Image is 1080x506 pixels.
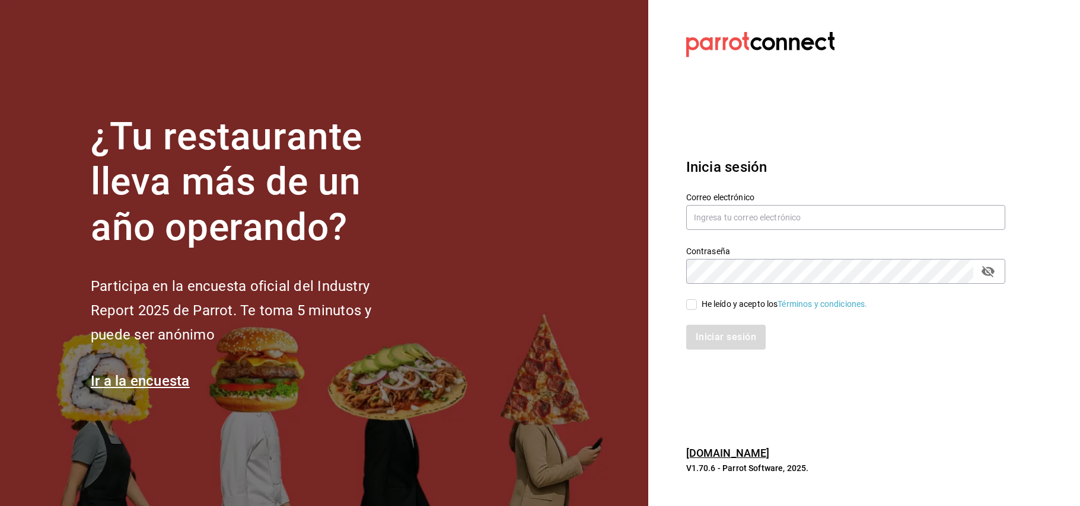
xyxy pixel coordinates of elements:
[978,261,998,281] button: passwordField
[686,462,1005,474] p: V1.70.6 - Parrot Software, 2025.
[91,274,411,347] h2: Participa en la encuesta oficial del Industry Report 2025 de Parrot. Te toma 5 minutos y puede se...
[91,114,411,251] h1: ¿Tu restaurante lleva más de un año operando?
[686,193,1005,201] label: Correo electrónico
[91,373,190,389] a: Ir a la encuesta
[778,299,867,309] a: Términos y condiciones.
[686,156,1005,178] h3: Inicia sesión
[702,298,868,310] div: He leído y acepto los
[686,246,1005,255] label: Contraseña
[686,205,1005,230] input: Ingresa tu correo electrónico
[686,447,770,459] a: [DOMAIN_NAME]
